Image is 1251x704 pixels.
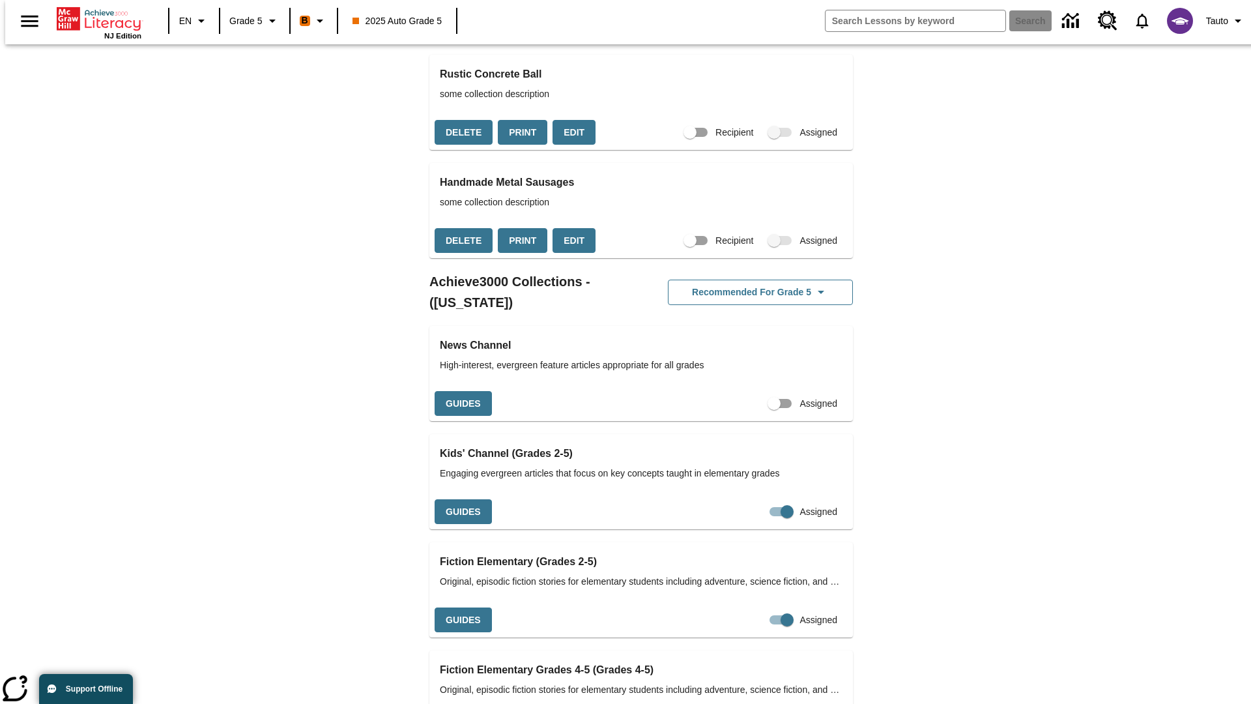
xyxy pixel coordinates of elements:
[440,173,842,192] h3: Handmade Metal Sausages
[429,271,641,313] h2: Achieve3000 Collections - ([US_STATE])
[57,6,141,32] a: Home
[440,196,842,209] span: some collection description
[1167,8,1193,34] img: avatar image
[302,12,308,29] span: B
[104,32,141,40] span: NJ Edition
[826,10,1005,31] input: search field
[498,120,547,145] button: Print, will open in a new window
[668,280,853,305] button: Recommended for Grade 5
[799,126,837,139] span: Assigned
[435,608,492,633] button: Guides
[553,120,596,145] button: Edit
[440,661,842,679] h3: Fiction Elementary Grades 4-5 (Grades 4-5)
[39,674,133,704] button: Support Offline
[179,14,192,28] span: EN
[553,228,596,254] button: Edit
[435,391,492,417] button: Guides
[57,5,141,40] div: Home
[352,14,442,28] span: 2025 Auto Grade 5
[799,397,837,411] span: Assigned
[1201,9,1251,33] button: Profile/Settings
[440,65,842,83] h3: Rustic Concrete Ball
[440,87,842,101] span: some collection description
[1206,14,1228,28] span: Tauto
[440,683,842,697] span: Original, episodic fiction stories for elementary students including adventure, science fiction, ...
[1159,4,1201,38] button: Select a new avatar
[173,9,215,33] button: Language: EN, Select a language
[440,359,842,372] span: High-interest, evergreen feature articles appropriate for all grades
[498,228,547,254] button: Print, will open in a new window
[435,228,493,254] button: Delete
[1090,3,1125,38] a: Resource Center, Will open in new tab
[66,684,122,694] span: Support Offline
[1054,3,1090,39] a: Data Center
[440,336,842,355] h3: News Channel
[799,234,837,248] span: Assigned
[435,499,492,525] button: Guides
[229,14,263,28] span: Grade 5
[715,234,753,248] span: Recipient
[799,505,837,519] span: Assigned
[440,575,842,589] span: Original, episodic fiction stories for elementary students including adventure, science fiction, ...
[799,613,837,627] span: Assigned
[440,553,842,571] h3: Fiction Elementary (Grades 2-5)
[440,445,842,463] h3: Kids' Channel (Grades 2-5)
[715,126,753,139] span: Recipient
[435,120,493,145] button: Delete
[295,9,333,33] button: Boost Class color is orange. Change class color
[10,2,49,40] button: Open side menu
[440,467,842,480] span: Engaging evergreen articles that focus on key concepts taught in elementary grades
[224,9,285,33] button: Grade: Grade 5, Select a grade
[1125,4,1159,38] a: Notifications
